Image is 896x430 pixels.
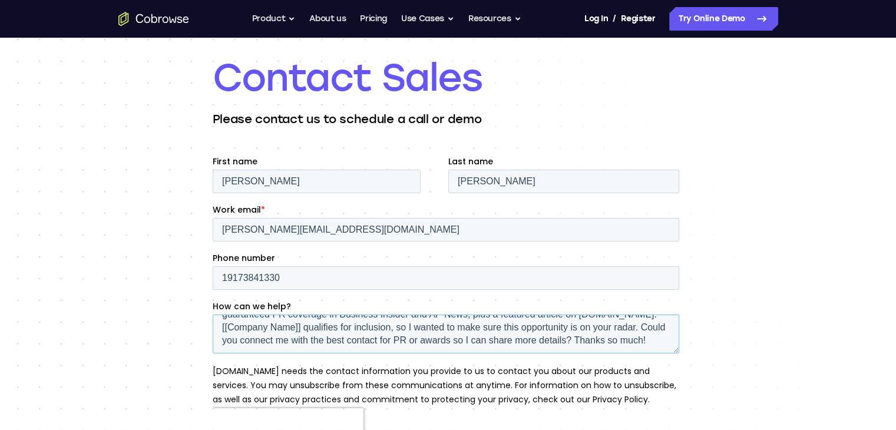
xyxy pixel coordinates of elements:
[213,54,684,101] h1: Contact Sales
[309,7,346,31] a: About us
[118,12,189,26] a: Go to the home page
[252,7,296,31] button: Product
[468,7,521,31] button: Resources
[669,7,778,31] a: Try Online Demo
[621,7,655,31] a: Register
[213,111,684,127] p: Please contact us to schedule a call or demo
[360,7,387,31] a: Pricing
[401,7,454,31] button: Use Cases
[584,7,608,31] a: Log In
[613,12,616,26] span: /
